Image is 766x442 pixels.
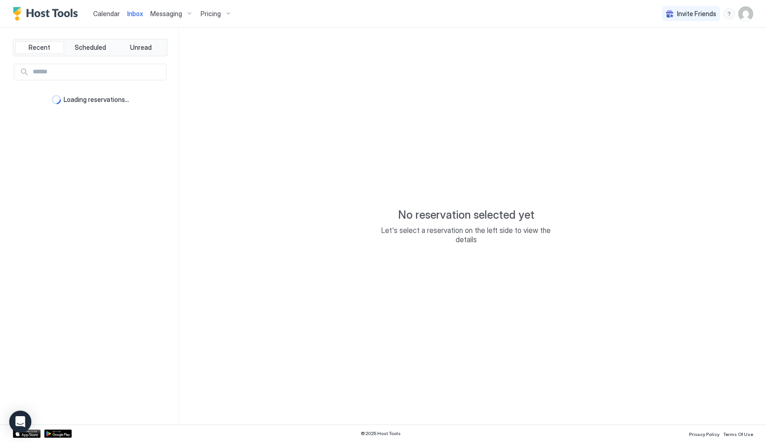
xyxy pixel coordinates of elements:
[398,208,534,222] span: No reservation selected yet
[724,8,735,19] div: menu
[738,6,753,21] div: User profile
[44,430,72,438] a: Google Play Store
[677,10,716,18] span: Invite Friends
[13,7,82,21] a: Host Tools Logo
[116,41,165,54] button: Unread
[29,64,166,80] input: Input Field
[130,43,152,52] span: Unread
[689,431,719,437] span: Privacy Policy
[75,43,106,52] span: Scheduled
[723,431,753,437] span: Terms Of Use
[93,9,120,18] a: Calendar
[52,95,61,104] div: loading
[93,10,120,18] span: Calendar
[29,43,50,52] span: Recent
[201,10,221,18] span: Pricing
[150,10,182,18] span: Messaging
[127,10,143,18] span: Inbox
[723,429,753,438] a: Terms Of Use
[64,96,129,104] span: Loading reservations...
[361,430,401,436] span: © 2025 Host Tools
[689,429,719,438] a: Privacy Policy
[15,41,64,54] button: Recent
[13,430,41,438] a: App Store
[374,226,558,244] span: Let's select a reservation on the left side to view the details
[127,9,143,18] a: Inbox
[66,41,115,54] button: Scheduled
[13,39,167,56] div: tab-group
[9,411,31,433] div: Open Intercom Messenger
